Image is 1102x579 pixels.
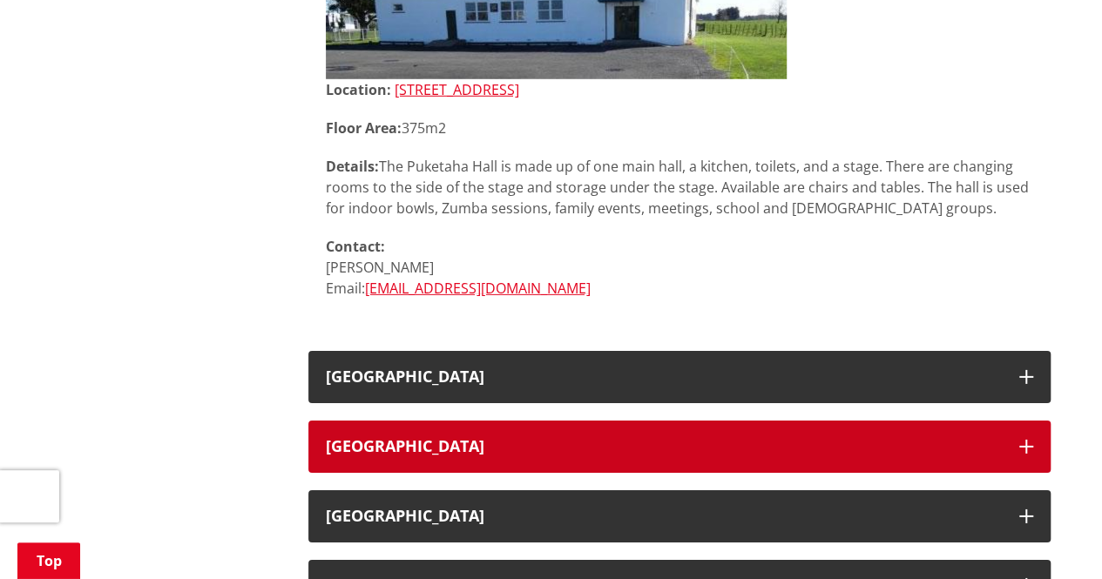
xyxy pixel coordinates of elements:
[326,237,385,256] strong: Contact:
[326,118,402,138] strong: Floor Area:
[326,508,1002,525] h3: [GEOGRAPHIC_DATA]
[308,351,1051,403] button: [GEOGRAPHIC_DATA]
[1022,506,1085,569] iframe: Messenger Launcher
[365,279,591,298] a: [EMAIL_ADDRESS][DOMAIN_NAME]
[326,257,1033,299] p: [PERSON_NAME] Email:
[326,118,1033,138] p: 375m2
[308,490,1051,542] button: [GEOGRAPHIC_DATA]
[395,80,519,99] a: [STREET_ADDRESS]
[326,156,1033,219] p: The Puketaha Hall is made up of one main hall, a kitchen, toilets, and a stage. There are changin...
[326,368,1002,386] h3: [GEOGRAPHIC_DATA]
[326,157,379,176] strong: Details:
[17,542,80,579] a: Top
[326,438,1002,455] h3: [GEOGRAPHIC_DATA]
[308,421,1051,473] button: [GEOGRAPHIC_DATA]
[326,80,391,99] strong: Location:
